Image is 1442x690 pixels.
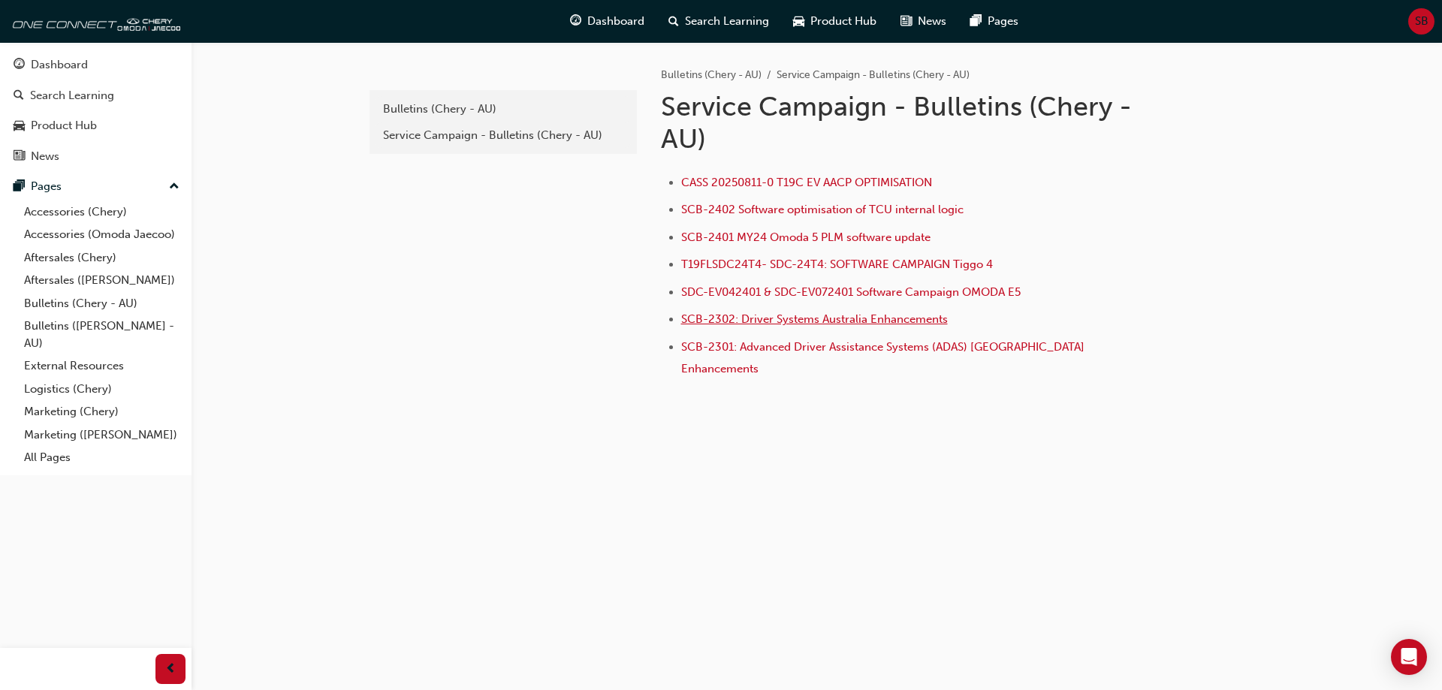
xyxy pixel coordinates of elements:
a: All Pages [18,446,186,469]
span: Pages [988,13,1018,30]
a: External Resources [18,354,186,378]
a: Bulletins (Chery - AU) [18,292,186,315]
span: car-icon [793,12,804,31]
span: prev-icon [165,660,176,679]
a: Marketing (Chery) [18,400,186,423]
a: T19FLSDC24T4- SDC-24T4: SOFTWARE CAMPAIGN Tiggo 4 [681,258,993,271]
span: guage-icon [570,12,581,31]
a: Service Campaign - Bulletins (Chery - AU) [376,122,631,149]
h1: Service Campaign - Bulletins (Chery - AU) [661,90,1154,155]
a: Bulletins ([PERSON_NAME] - AU) [18,315,186,354]
li: Service Campaign - Bulletins (Chery - AU) [777,67,970,84]
a: Bulletins (Chery - AU) [376,96,631,122]
a: search-iconSearch Learning [656,6,781,37]
span: pages-icon [970,12,982,31]
div: Open Intercom Messenger [1391,639,1427,675]
a: Logistics (Chery) [18,378,186,401]
span: Search Learning [685,13,769,30]
span: car-icon [14,119,25,133]
button: DashboardSearch LearningProduct HubNews [6,48,186,173]
a: Search Learning [6,82,186,110]
button: Pages [6,173,186,200]
span: up-icon [169,177,179,197]
a: Accessories (Omoda Jaecoo) [18,223,186,246]
span: Product Hub [810,13,876,30]
span: guage-icon [14,59,25,72]
a: Dashboard [6,51,186,79]
a: Accessories (Chery) [18,200,186,224]
a: SCB-2402 Software optimisation of TCU internal logic [681,203,964,216]
span: Dashboard [587,13,644,30]
span: News [918,13,946,30]
a: Aftersales (Chery) [18,246,186,270]
a: car-iconProduct Hub [781,6,888,37]
span: SB [1415,13,1428,30]
div: Product Hub [31,117,97,134]
div: Pages [31,178,62,195]
a: Marketing ([PERSON_NAME]) [18,423,186,447]
div: Bulletins (Chery - AU) [383,101,623,118]
a: SCB-2301: Advanced Driver Assistance Systems (ADAS) [GEOGRAPHIC_DATA] Enhancements [681,340,1088,375]
div: Dashboard [31,56,88,74]
a: News [6,143,186,170]
div: Search Learning [30,87,114,104]
a: news-iconNews [888,6,958,37]
div: News [31,148,59,165]
button: SB [1408,8,1434,35]
a: Aftersales ([PERSON_NAME]) [18,269,186,292]
span: search-icon [14,89,24,103]
a: SDC-EV042401 & SDC-EV072401 Software Campaign OMODA E5 [681,285,1021,299]
a: SCB-2302: Driver Systems Australia Enhancements [681,312,948,326]
a: Bulletins (Chery - AU) [661,68,762,81]
span: news-icon [900,12,912,31]
img: oneconnect [8,6,180,36]
a: CASS 20250811-0 T19C EV AACP OPTIMISATION [681,176,932,189]
span: pages-icon [14,180,25,194]
a: guage-iconDashboard [558,6,656,37]
a: pages-iconPages [958,6,1030,37]
span: news-icon [14,150,25,164]
div: Service Campaign - Bulletins (Chery - AU) [383,127,623,144]
a: SCB-2401 MY24 Omoda 5 PLM software update [681,231,931,244]
span: search-icon [668,12,679,31]
a: Product Hub [6,112,186,140]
